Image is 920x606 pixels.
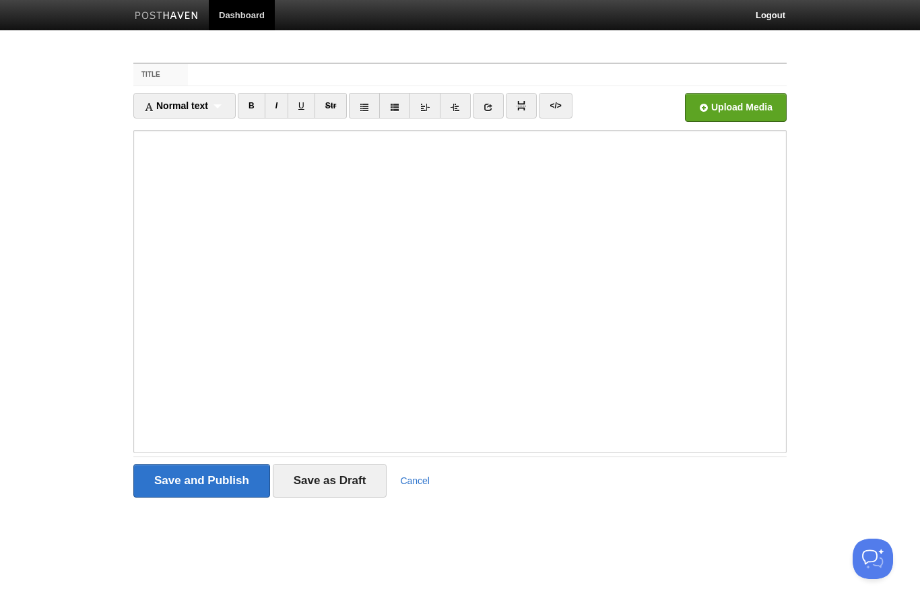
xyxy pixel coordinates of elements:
label: Title [133,64,188,86]
input: Save and Publish [133,464,270,498]
a: B [238,93,265,119]
img: Posthaven-bar [135,11,199,22]
a: I [265,93,288,119]
a: Cancel [400,475,430,486]
input: Save as Draft [273,464,387,498]
iframe: Help Scout Beacon - Open [853,539,893,579]
a: </> [539,93,572,119]
img: pagebreak-icon.png [517,101,526,110]
a: Str [315,93,348,119]
del: Str [325,101,337,110]
a: U [288,93,315,119]
span: Normal text [144,100,208,111]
